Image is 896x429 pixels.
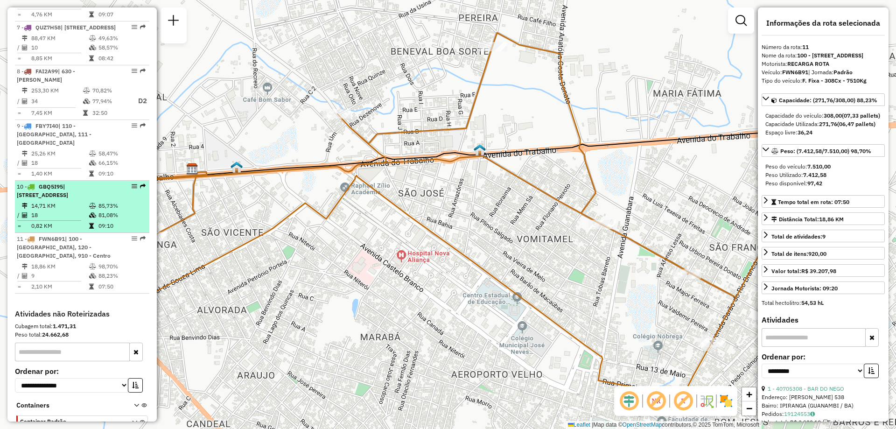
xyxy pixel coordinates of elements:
[92,108,129,118] td: 32:50
[762,195,885,208] a: Tempo total em rota: 07:50
[17,221,21,231] td: =
[128,378,143,393] button: Ordem crescente
[39,183,63,190] span: GBQ5I95
[89,171,94,176] i: Tempo total em rota
[762,93,885,106] a: Capacidade: (271,76/308,00) 88,23%
[35,122,58,129] span: FBY7I40
[98,34,145,43] td: 49,63%
[742,387,756,401] a: Zoom in
[98,262,145,271] td: 98,70%
[22,45,28,50] i: Total de Atividades
[762,19,885,28] h4: Informações da rota selecionada
[22,151,28,156] i: Distância Total
[807,180,822,187] strong: 97,42
[31,43,89,52] td: 10
[807,163,831,170] strong: 7.510,00
[746,388,752,400] span: +
[17,122,91,146] span: 9 -
[39,235,65,242] span: FWN6B91
[762,299,885,307] div: Total hectolitro:
[17,235,111,259] span: 11 -
[762,51,885,60] div: Nome da rota:
[762,316,885,324] h4: Atividades
[802,77,867,84] strong: F. Fixa - 308Cx - 7510Kg
[822,233,826,240] strong: 9
[83,88,90,93] i: % de utilização do peso
[31,10,89,19] td: 4,76 KM
[31,54,89,63] td: 8,85 KM
[819,120,837,127] strong: 271,76
[89,35,96,41] i: % de utilização do peso
[31,34,89,43] td: 88,47 KM
[89,284,94,289] i: Tempo total em rota
[778,198,849,205] span: Tempo total em rota: 07:50
[61,24,116,31] span: | [STREET_ADDRESS]
[801,299,824,306] strong: 54,53 hL
[92,86,129,95] td: 70,82%
[474,144,486,156] img: 400 UDC Full Guanambi
[22,264,28,269] i: Distância Total
[132,68,137,74] em: Opções
[98,211,145,220] td: 81,08%
[89,203,96,209] i: % de utilização do peso
[98,169,145,178] td: 09:10
[22,98,28,104] i: Total de Atividades
[618,390,640,412] span: Ocultar deslocamento
[22,273,28,279] i: Total de Atividades
[566,421,762,429] div: Map data © contributors,© 2025 TomTom, Microsoft
[22,212,28,218] i: Total de Atividades
[17,43,21,52] td: /
[762,247,885,260] a: Total de itens:920,00
[762,230,885,242] a: Total de atividades:9
[98,158,145,168] td: 66,15%
[89,12,94,17] i: Tempo total em rota
[797,52,863,59] strong: 100 - [STREET_ADDRESS]
[132,123,137,128] em: Opções
[568,422,590,428] a: Leaflet
[17,108,21,118] td: =
[31,149,89,158] td: 25,26 KM
[645,390,667,412] span: Exibir NR
[765,112,881,120] div: Capacidade do veículo:
[31,211,89,220] td: 18
[819,216,844,223] span: 18,86 KM
[762,401,885,410] div: Bairro: IPIRANGA (GUANAMBI / BA)
[98,43,145,52] td: 58,57%
[762,418,885,427] div: Valor total: R$ 3.922,10
[771,267,836,275] div: Valor total:
[132,183,137,189] em: Opções
[15,366,149,377] label: Ordenar por:
[824,112,842,119] strong: 308,00
[164,11,183,32] a: Nova sessão e pesquisa
[864,364,879,378] button: Ordem crescente
[17,183,68,198] span: | [STREET_ADDRESS]
[140,24,146,30] em: Rota exportada
[132,236,137,241] em: Opções
[22,88,28,93] i: Distância Total
[762,108,885,141] div: Capacidade: (271,76/308,00) 88,23%
[719,394,734,408] img: Exibir/Ocultar setores
[17,169,21,178] td: =
[98,271,145,281] td: 88,23%
[31,282,89,291] td: 2,10 KM
[31,169,89,178] td: 1,40 KM
[89,264,96,269] i: % de utilização do peso
[186,163,198,175] img: CDD Guanambi
[803,171,826,178] strong: 7.412,58
[833,69,853,76] strong: Padrão
[762,68,885,77] div: Veículo:
[762,351,885,362] label: Ordenar por:
[17,24,116,31] span: 7 -
[802,43,809,50] strong: 11
[762,43,885,51] div: Número da rota:
[231,161,243,173] img: Guanambi FAD
[17,10,21,19] td: =
[31,86,83,95] td: 253,30 KM
[17,95,21,107] td: /
[771,284,838,293] div: Jornada Motorista: 09:20
[15,331,149,339] div: Peso total:
[89,151,96,156] i: % de utilização do peso
[31,158,89,168] td: 18
[31,201,89,211] td: 14,71 KM
[810,411,815,417] i: Observações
